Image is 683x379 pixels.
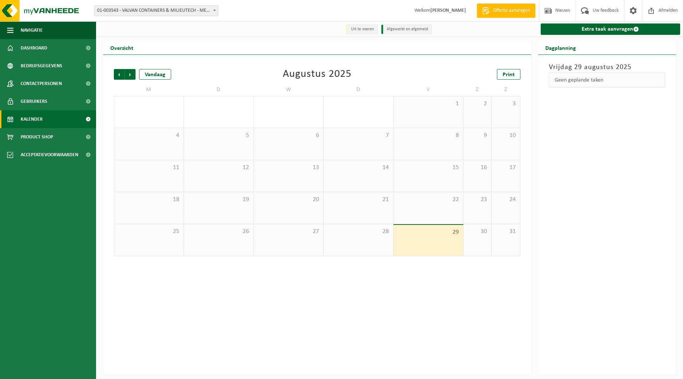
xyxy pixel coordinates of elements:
span: 19 [187,196,250,204]
span: Volgende [125,69,136,80]
h3: Vrijdag 29 augustus 2025 [549,62,666,73]
li: Afgewerkt en afgemeld [381,25,432,34]
span: 31 [495,228,516,236]
td: W [254,83,324,96]
span: 2 [467,100,488,108]
span: Gebruikers [21,93,47,110]
h2: Dagplanning [538,41,583,54]
span: Bedrijfsgegevens [21,57,62,75]
div: Augustus 2025 [283,69,351,80]
a: Extra taak aanvragen [541,23,681,35]
td: M [114,83,184,96]
span: 1 [397,100,460,108]
span: 30 [467,228,488,236]
span: Navigatie [21,21,43,39]
td: Z [464,83,492,96]
td: D [184,83,254,96]
span: Kalender [21,110,43,128]
span: 22 [397,196,460,204]
span: 26 [187,228,250,236]
span: Acceptatievoorwaarden [21,146,78,164]
span: 17 [495,164,516,172]
span: 6 [257,132,320,140]
span: 20 [257,196,320,204]
td: Z [492,83,520,96]
a: Print [497,69,520,80]
h2: Overzicht [103,41,141,54]
span: 23 [467,196,488,204]
span: Vorige [114,69,125,80]
span: 29 [397,228,460,236]
span: 01-003543 - VALVAN CONTAINERS & MILIEUTECH - MENEN [94,5,218,16]
span: 16 [467,164,488,172]
span: 4 [118,132,180,140]
span: 24 [495,196,516,204]
span: Print [503,72,515,78]
span: 7 [327,132,390,140]
a: Offerte aanvragen [477,4,535,18]
li: Uit te voeren [346,25,378,34]
span: 9 [467,132,488,140]
span: 21 [327,196,390,204]
td: V [393,83,464,96]
span: 13 [257,164,320,172]
div: Vandaag [139,69,171,80]
span: 01-003543 - VALVAN CONTAINERS & MILIEUTECH - MENEN [94,6,218,16]
span: 28 [327,228,390,236]
span: Offerte aanvragen [491,7,532,14]
div: Geen geplande taken [549,73,666,88]
span: 12 [187,164,250,172]
span: 18 [118,196,180,204]
span: 10 [495,132,516,140]
span: Dashboard [21,39,47,57]
td: D [324,83,394,96]
span: Contactpersonen [21,75,62,93]
span: 3 [495,100,516,108]
span: Product Shop [21,128,53,146]
strong: [PERSON_NAME] [430,8,466,13]
span: 8 [397,132,460,140]
span: 25 [118,228,180,236]
span: 14 [327,164,390,172]
span: 11 [118,164,180,172]
span: 15 [397,164,460,172]
span: 27 [257,228,320,236]
span: 5 [187,132,250,140]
